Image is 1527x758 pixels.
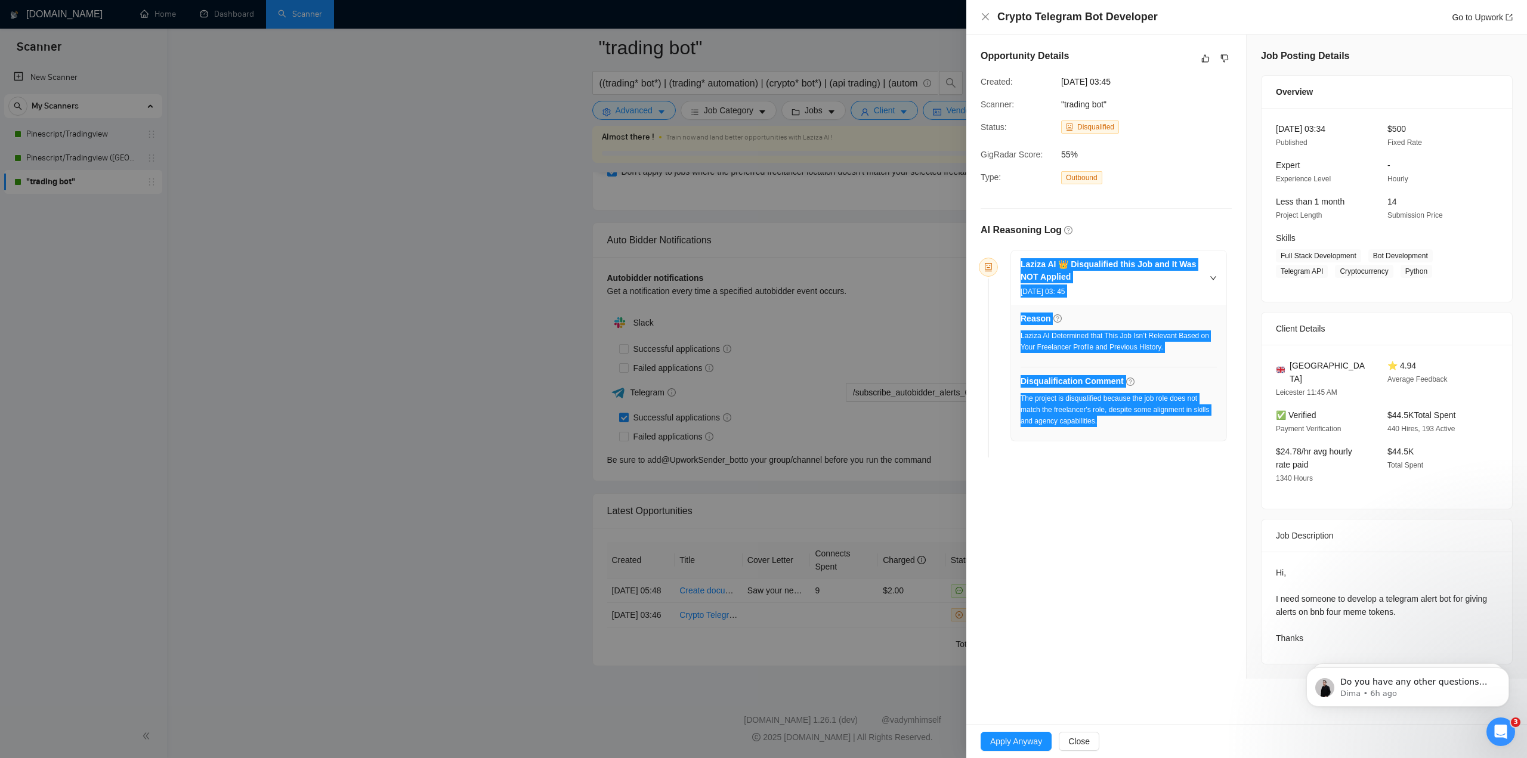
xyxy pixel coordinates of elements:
[1276,566,1498,645] div: Hi, I need someone to develop a telegram alert bot for giving alerts on bnb four meme tokens. Thanks
[1276,425,1341,433] span: Payment Verification
[1021,313,1051,325] h5: Reason
[1068,735,1090,748] span: Close
[1276,175,1331,183] span: Experience Level
[1276,160,1300,170] span: Expert
[1511,717,1520,727] span: 3
[981,172,1001,182] span: Type:
[1220,54,1229,63] span: dislike
[981,122,1007,132] span: Status:
[1387,197,1397,206] span: 14
[1261,49,1349,63] h5: Job Posting Details
[1276,519,1498,552] div: Job Description
[1276,410,1316,420] span: ✅ Verified
[1276,249,1361,262] span: Full Stack Development
[1387,138,1422,147] span: Fixed Rate
[1276,233,1296,243] span: Skills
[1276,447,1352,469] span: $24.78/hr avg hourly rate paid
[981,77,1013,86] span: Created:
[1276,138,1307,147] span: Published
[1066,123,1073,131] span: robot
[1387,160,1390,170] span: -
[1387,175,1408,183] span: Hourly
[1276,366,1285,374] img: 🇬🇧
[1506,14,1513,21] span: export
[1368,249,1433,262] span: Bot Development
[1059,732,1099,751] button: Close
[1276,124,1325,134] span: [DATE] 03:34
[1053,314,1062,323] span: question-circle
[1276,197,1344,206] span: Less than 1 month
[1061,100,1106,109] span: "trading bot"
[1387,124,1406,134] span: $500
[1387,410,1455,420] span: $44.5K Total Spent
[1387,211,1443,219] span: Submission Price
[1452,13,1513,22] a: Go to Upworkexport
[1276,85,1313,98] span: Overview
[981,100,1014,109] span: Scanner:
[1201,54,1210,63] span: like
[1198,51,1213,66] button: like
[981,732,1052,751] button: Apply Anyway
[1387,375,1448,383] span: Average Feedback
[984,263,993,271] span: robot
[1401,265,1432,278] span: Python
[990,735,1042,748] span: Apply Anyway
[981,12,990,22] button: Close
[1021,375,1124,388] h5: Disqualification Comment
[981,12,990,21] span: close
[1061,75,1240,88] span: [DATE] 03:45
[1021,287,1065,296] span: [DATE] 03: 45
[1217,51,1232,66] button: dislike
[1064,226,1072,234] span: question-circle
[1210,274,1217,281] span: right
[1077,123,1114,131] span: Disqualified
[981,49,1069,63] h5: Opportunity Details
[1021,258,1203,283] h5: Laziza AI 👑 Disqualified this Job and It Was NOT Applied
[1276,474,1313,482] span: 1340 Hours
[1276,313,1498,345] div: Client Details
[981,150,1043,159] span: GigRadar Score:
[1276,211,1322,219] span: Project Length
[1387,361,1416,370] span: ⭐ 4.94
[1486,717,1515,746] iframe: Intercom live chat
[1061,148,1240,161] span: 55%
[1290,359,1368,385] span: [GEOGRAPHIC_DATA]
[1335,265,1393,278] span: Cryptocurrency
[997,10,1158,24] h4: Crypto Telegram Bot Developer
[1387,461,1423,469] span: Total Spent
[1288,642,1527,726] iframe: Intercom notifications message
[1126,378,1135,386] span: question-circle
[1387,447,1414,456] span: $44.5K
[1061,171,1102,184] span: Outbound
[981,223,1062,237] h5: AI Reasoning Log
[1021,330,1217,353] div: Laziza AI Determined that This Job Isn’t Relevant Based on Your Freelancer Profile and Previous H...
[1021,393,1217,427] div: The project is disqualified because the job role does not match the freelancer's role, despite so...
[1387,425,1455,433] span: 440 Hires, 193 Active
[1276,388,1337,397] span: Leicester 11:45 AM
[1276,265,1328,278] span: Telegram API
